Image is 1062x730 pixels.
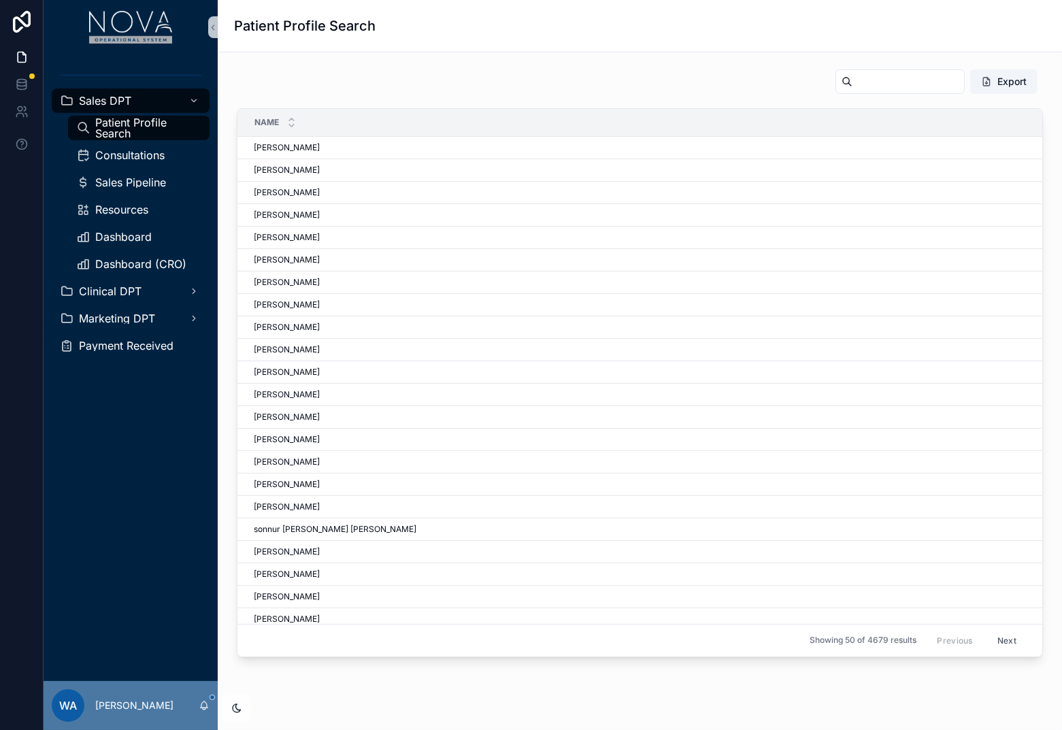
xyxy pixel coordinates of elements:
[254,434,320,445] span: [PERSON_NAME]
[810,635,916,646] span: Showing 50 of 4679 results
[254,591,1048,602] a: [PERSON_NAME]
[59,697,77,714] span: WA
[254,277,320,288] span: [PERSON_NAME]
[254,254,320,265] span: [PERSON_NAME]
[254,299,320,310] span: [PERSON_NAME]
[254,165,320,176] span: [PERSON_NAME]
[68,252,210,276] a: Dashboard (CRO)
[254,232,320,243] span: [PERSON_NAME]
[254,569,320,580] span: [PERSON_NAME]
[254,546,320,557] span: [PERSON_NAME]
[254,412,1048,422] a: [PERSON_NAME]
[254,412,320,422] span: [PERSON_NAME]
[52,306,210,331] a: Marketing DPT
[254,187,320,198] span: [PERSON_NAME]
[68,143,210,167] a: Consultations
[52,333,210,358] a: Payment Received
[254,210,320,220] span: [PERSON_NAME]
[254,546,1048,557] a: [PERSON_NAME]
[254,142,320,153] span: [PERSON_NAME]
[89,11,173,44] img: App logo
[254,501,1048,512] a: [PERSON_NAME]
[254,457,320,467] span: [PERSON_NAME]
[254,117,279,128] span: Name
[254,277,1048,288] a: [PERSON_NAME]
[95,117,196,139] span: Patient Profile Search
[254,614,1048,625] a: [PERSON_NAME]
[254,344,320,355] span: [PERSON_NAME]
[254,322,320,333] span: [PERSON_NAME]
[254,142,1048,153] a: [PERSON_NAME]
[254,479,1048,490] a: [PERSON_NAME]
[254,524,1048,535] a: sonnur [PERSON_NAME] [PERSON_NAME]
[254,569,1048,580] a: [PERSON_NAME]
[44,54,218,376] div: scrollable content
[254,254,1048,265] a: [PERSON_NAME]
[254,344,1048,355] a: [PERSON_NAME]
[79,95,131,106] span: Sales DPT
[95,259,186,269] span: Dashboard (CRO)
[254,479,320,490] span: [PERSON_NAME]
[254,457,1048,467] a: [PERSON_NAME]
[254,165,1048,176] a: [PERSON_NAME]
[68,170,210,195] a: Sales Pipeline
[254,299,1048,310] a: [PERSON_NAME]
[254,367,320,378] span: [PERSON_NAME]
[95,699,173,712] p: [PERSON_NAME]
[52,279,210,303] a: Clinical DPT
[68,197,210,222] a: Resources
[68,116,210,140] a: Patient Profile Search
[254,389,320,400] span: [PERSON_NAME]
[95,231,152,242] span: Dashboard
[254,501,320,512] span: [PERSON_NAME]
[254,322,1048,333] a: [PERSON_NAME]
[68,225,210,249] a: Dashboard
[970,69,1038,94] button: Export
[79,340,173,351] span: Payment Received
[254,614,320,625] span: [PERSON_NAME]
[254,591,320,602] span: [PERSON_NAME]
[254,210,1048,220] a: [PERSON_NAME]
[988,630,1026,651] button: Next
[234,16,376,35] h1: Patient Profile Search
[79,286,142,297] span: Clinical DPT
[95,177,166,188] span: Sales Pipeline
[95,150,165,161] span: Consultations
[52,88,210,113] a: Sales DPT
[79,313,155,324] span: Marketing DPT
[254,232,1048,243] a: [PERSON_NAME]
[254,524,416,535] span: sonnur [PERSON_NAME] [PERSON_NAME]
[254,367,1048,378] a: [PERSON_NAME]
[95,204,148,215] span: Resources
[254,187,1048,198] a: [PERSON_NAME]
[254,434,1048,445] a: [PERSON_NAME]
[254,389,1048,400] a: [PERSON_NAME]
